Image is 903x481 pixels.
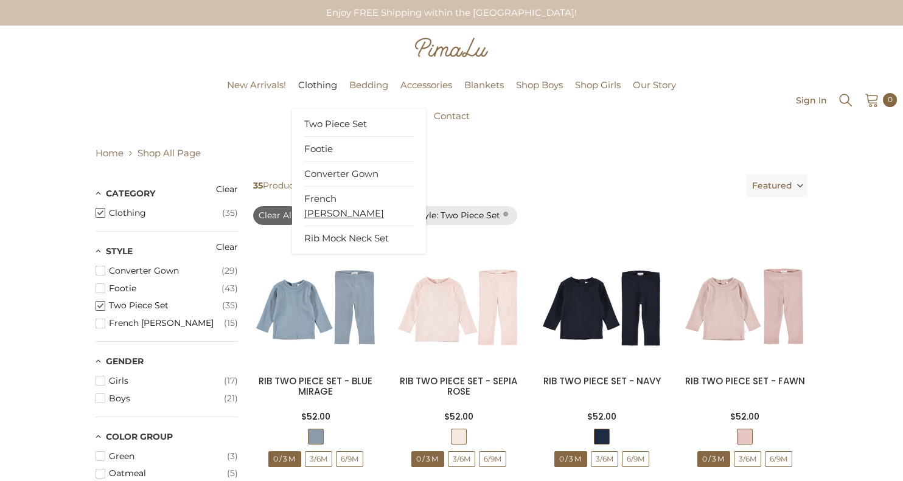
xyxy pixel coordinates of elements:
span: 0/3M [269,452,301,466]
span: Products [248,174,741,197]
span: Green [109,451,227,462]
a: Clear [216,183,238,204]
summary: Search [838,91,854,108]
span: 3/6M [591,451,618,467]
img: Pimalu [415,38,488,57]
span: FAWN [737,429,753,445]
span: Sign In [796,96,827,105]
a: Pimalu [6,96,44,105]
a: Blankets [458,78,510,109]
span: Footie [304,143,333,154]
span: 6/9M [765,452,792,466]
span: 3/6M [448,451,475,467]
span: Rib Mock Neck Set [304,232,389,244]
span: 3/6M [734,451,761,467]
label: Featured [746,174,807,197]
span: (5) [227,468,238,479]
span: Shop Boys [516,79,563,91]
span: girls [109,376,224,386]
button: French Terry Set [96,314,238,332]
div: Enjoy FREE Shipping within the [GEOGRAPHIC_DATA]! [316,1,587,24]
span: 3/6M [305,451,332,467]
span: (43) [221,283,238,294]
button: Two Piece Set [96,297,238,314]
span: BLUE MIRAGE [308,429,324,445]
span: Accessories [400,79,452,91]
span: 6/9M [336,451,363,467]
span: French [PERSON_NAME] [304,193,384,220]
span: Oatmeal [109,468,227,479]
span: Two Piece Set [441,210,500,221]
a: French [PERSON_NAME] [304,187,414,226]
span: Contact [434,110,470,122]
a: Shop Girls [569,78,627,109]
a: RIB TWO PIECE SET - BLUE MIRAGE [259,375,372,398]
a: RIB TWO PIECE SET - NAVY [543,375,661,387]
button: Green [96,448,238,465]
span: French [PERSON_NAME] [109,318,224,328]
a: Converter Gown [304,162,414,187]
span: Converter Gown [109,266,221,276]
button: girls [96,372,238,390]
span: (35) [222,300,238,311]
a: Clear [216,241,238,261]
span: Our Story [633,79,676,91]
span: (21) [224,393,238,404]
a: Shop All Page [138,147,201,159]
button: boys [96,390,238,407]
span: (15) [224,318,238,328]
span: SEPIA ROSE [451,429,467,445]
span: Style [106,246,133,257]
span: Blankets [464,79,504,91]
a: Bedding [343,78,394,109]
a: Sign In [796,95,827,105]
span: (17) [224,376,238,386]
span: Gender [106,356,144,367]
span: Converter Gown [304,168,378,179]
a: Clothing [292,78,343,109]
span: New Arrivals! [227,79,286,91]
span: Featured [752,174,792,197]
span: 0/3M [411,451,444,467]
span: 3/6M [305,452,332,466]
span: Clothing [298,79,337,91]
span: $52.00 [730,410,759,423]
span: 0/3M [698,452,730,466]
button: Converter Gown [96,262,238,280]
span: Footie [109,283,221,294]
a: Home [96,146,124,161]
button: Clothing [96,204,238,222]
span: (3) [227,451,238,462]
a: RIB TWO PIECE SET - FAWN [685,375,805,387]
span: boys [109,393,224,404]
span: $52.00 [587,410,616,423]
span: $52.00 [444,410,473,423]
a: RIB TWO PIECE SET - SEPIA ROSE [400,375,517,398]
a: New Arrivals! [221,78,292,109]
span: (29) [221,266,238,276]
a: Shop Boys [510,78,569,109]
span: Bedding [349,79,388,91]
span: 0/3M [555,452,587,466]
a: Contact [428,109,476,140]
span: 3/6M [734,452,761,466]
span: 6/9M [765,451,792,467]
span: 6/9M [622,451,649,467]
span: 6/9M [336,452,363,466]
b: 35 [253,180,263,191]
span: Color Group [106,431,173,442]
a: Footie [304,137,414,162]
a: Clear All [253,206,299,225]
span: Category [106,188,155,199]
span: Shop Girls [575,79,621,91]
a: Rib Mock Neck Set [304,226,414,251]
span: NAVY [594,429,610,445]
span: 3/6M [591,452,618,466]
button: Footie [96,280,238,297]
span: 0/3M [697,451,730,467]
span: 6/9M [622,452,649,466]
a: Accessories [394,78,458,109]
span: Two Piece Set [304,118,367,130]
span: 6/9M [479,451,506,467]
